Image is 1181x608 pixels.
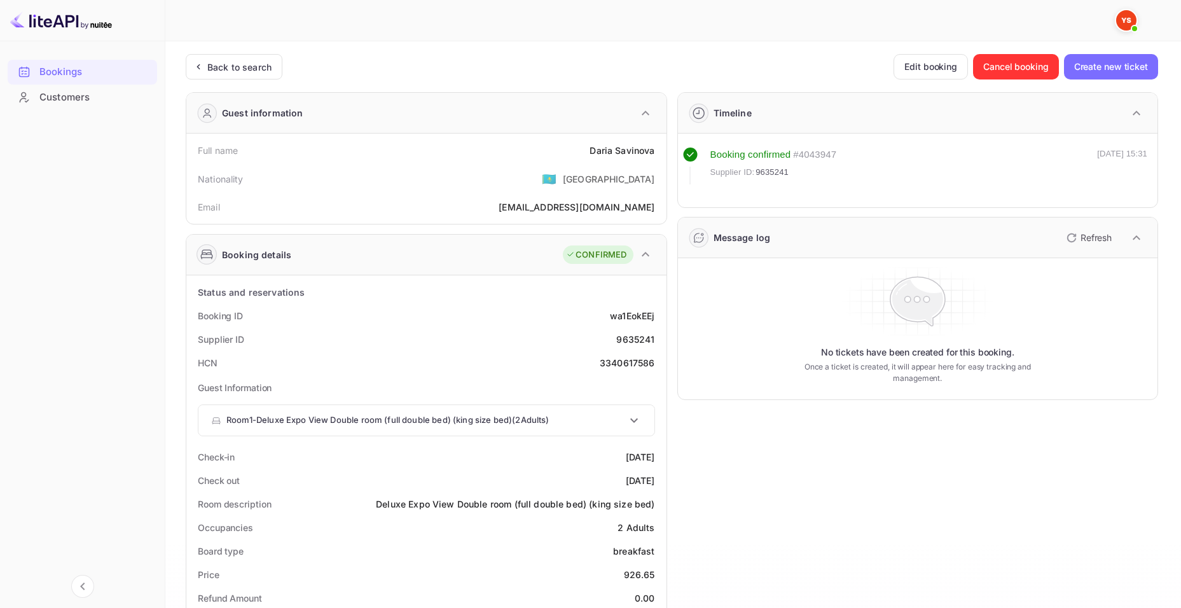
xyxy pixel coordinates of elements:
[198,286,305,299] div: Status and reservations
[198,356,218,370] div: HCN
[198,450,235,464] div: Check-in
[1097,148,1147,184] div: [DATE] 15:31
[600,356,655,370] div: 3340617586
[635,591,655,605] div: 0.00
[1064,54,1158,79] button: Create new ticket
[710,166,755,179] span: Supplier ID:
[626,474,655,487] div: [DATE]
[566,249,626,261] div: CONFIRMED
[198,497,271,511] div: Room description
[226,414,549,427] p: Room 1 - Deluxe Expo View Double room (full double bed) (king size bed) ( 2 Adults )
[563,172,655,186] div: [GEOGRAPHIC_DATA]
[198,544,244,558] div: Board type
[198,568,219,581] div: Price
[198,381,655,394] p: Guest Information
[973,54,1059,79] button: Cancel booking
[714,231,771,244] div: Message log
[198,405,654,436] div: Room1-Deluxe Expo View Double room (full double bed) (king size bed)(2Adults)
[198,144,238,157] div: Full name
[198,474,240,487] div: Check out
[8,60,157,85] div: Bookings
[39,65,151,79] div: Bookings
[793,148,836,162] div: # 4043947
[198,521,253,534] div: Occupancies
[198,200,220,214] div: Email
[610,309,654,322] div: wa1EokEEj
[207,60,272,74] div: Back to search
[71,575,94,598] button: Collapse navigation
[616,333,654,346] div: 9635241
[10,10,112,31] img: LiteAPI logo
[714,106,752,120] div: Timeline
[499,200,654,214] div: [EMAIL_ADDRESS][DOMAIN_NAME]
[198,333,244,346] div: Supplier ID
[8,60,157,83] a: Bookings
[894,54,968,79] button: Edit booking
[1116,10,1136,31] img: Yandex Support
[626,450,655,464] div: [DATE]
[376,497,654,511] div: Deluxe Expo View Double room (full double bed) (king size bed)
[821,346,1014,359] p: No tickets have been created for this booking.
[198,591,262,605] div: Refund Amount
[198,309,243,322] div: Booking ID
[710,148,791,162] div: Booking confirmed
[613,544,654,558] div: breakfast
[624,568,655,581] div: 926.65
[1059,228,1117,248] button: Refresh
[542,167,556,190] span: United States
[222,248,291,261] div: Booking details
[756,166,789,179] span: 9635241
[8,85,157,110] div: Customers
[198,172,244,186] div: Nationality
[39,90,151,105] div: Customers
[590,144,654,157] div: Daria Savinova
[1081,231,1112,244] p: Refresh
[8,85,157,109] a: Customers
[222,106,303,120] div: Guest information
[789,361,1047,384] p: Once a ticket is created, it will appear here for easy tracking and management.
[618,521,654,534] div: 2 Adults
